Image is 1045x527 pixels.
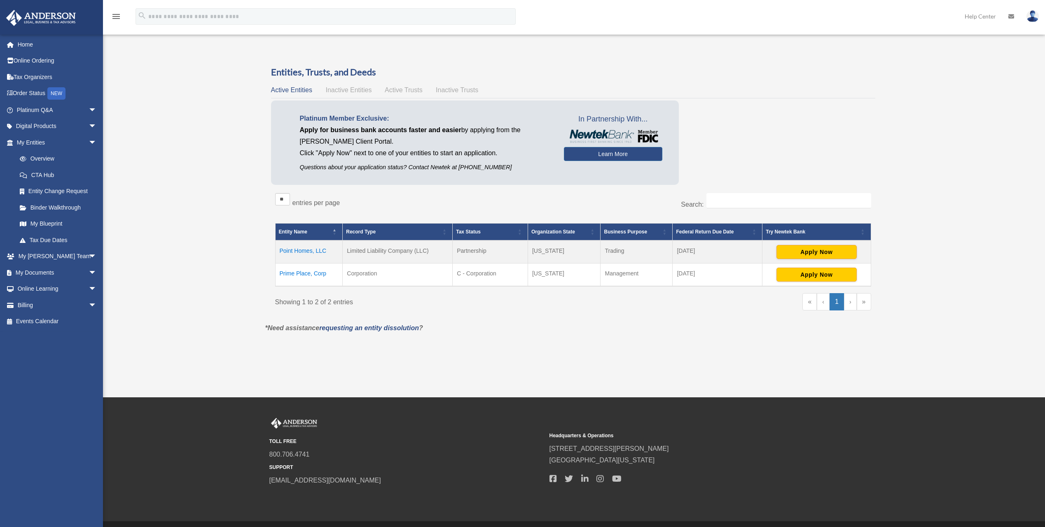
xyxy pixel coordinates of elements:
[549,445,669,452] a: [STREET_ADDRESS][PERSON_NAME]
[1026,10,1039,22] img: User Pic
[269,463,544,472] small: SUPPORT
[564,113,662,126] span: In Partnership With...
[6,85,109,102] a: Order StatusNEW
[601,263,673,287] td: Management
[275,293,567,308] div: Showing 1 to 2 of 2 entries
[111,14,121,21] a: menu
[269,477,381,484] a: [EMAIL_ADDRESS][DOMAIN_NAME]
[319,324,419,331] a: requesting an entity dissolution
[844,293,857,310] a: Next
[549,431,824,440] small: Headquarters & Operations
[269,451,310,458] a: 800.706.4741
[275,224,343,241] th: Entity Name: Activate to invert sorting
[601,224,673,241] th: Business Purpose: Activate to sort
[89,264,105,281] span: arrow_drop_down
[300,147,552,159] p: Click "Apply Now" next to one of your entities to start an application.
[604,229,647,235] span: Business Purpose
[6,264,109,281] a: My Documentsarrow_drop_down
[549,457,655,464] a: [GEOGRAPHIC_DATA][US_STATE]
[673,263,762,287] td: [DATE]
[292,199,340,206] label: entries per page
[453,263,528,287] td: C - Corporation
[776,268,857,282] button: Apply Now
[6,102,109,118] a: Platinum Q&Aarrow_drop_down
[89,248,105,265] span: arrow_drop_down
[830,293,844,310] a: 1
[343,263,453,287] td: Corporation
[456,229,481,235] span: Tax Status
[857,293,871,310] a: Last
[265,324,423,331] em: *Need assistance ?
[6,248,109,265] a: My [PERSON_NAME] Teamarrow_drop_down
[673,224,762,241] th: Federal Return Due Date: Activate to sort
[531,229,575,235] span: Organization State
[343,240,453,263] td: Limited Liability Company (LLC)
[111,12,121,21] i: menu
[12,232,105,248] a: Tax Due Dates
[568,130,658,143] img: NewtekBankLogoSM.png
[300,113,552,124] p: Platinum Member Exclusive:
[12,199,105,216] a: Binder Walkthrough
[12,151,101,167] a: Overview
[601,240,673,263] td: Trading
[673,240,762,263] td: [DATE]
[453,240,528,263] td: Partnership
[6,53,109,69] a: Online Ordering
[385,86,423,93] span: Active Trusts
[453,224,528,241] th: Tax Status: Activate to sort
[564,147,662,161] a: Learn More
[6,297,109,313] a: Billingarrow_drop_down
[802,293,817,310] a: First
[528,240,601,263] td: [US_STATE]
[89,134,105,151] span: arrow_drop_down
[6,69,109,85] a: Tax Organizers
[300,124,552,147] p: by applying from the [PERSON_NAME] Client Portal.
[89,281,105,298] span: arrow_drop_down
[300,162,552,173] p: Questions about your application status? Contact Newtek at [PHONE_NUMBER]
[47,87,65,100] div: NEW
[271,86,312,93] span: Active Entities
[528,224,601,241] th: Organization State: Activate to sort
[6,118,109,135] a: Digital Productsarrow_drop_down
[343,224,453,241] th: Record Type: Activate to sort
[138,11,147,20] i: search
[89,297,105,314] span: arrow_drop_down
[436,86,478,93] span: Inactive Trusts
[6,134,105,151] a: My Entitiesarrow_drop_down
[6,36,109,53] a: Home
[89,102,105,119] span: arrow_drop_down
[776,245,857,259] button: Apply Now
[275,263,343,287] td: Prime Place, Corp
[89,118,105,135] span: arrow_drop_down
[346,229,376,235] span: Record Type
[300,126,461,133] span: Apply for business bank accounts faster and easier
[269,437,544,446] small: TOLL FREE
[4,10,78,26] img: Anderson Advisors Platinum Portal
[766,227,858,237] div: Try Newtek Bank
[271,66,875,79] h3: Entities, Trusts, and Deeds
[6,281,109,297] a: Online Learningarrow_drop_down
[762,224,871,241] th: Try Newtek Bank : Activate to sort
[12,167,105,183] a: CTA Hub
[6,313,109,330] a: Events Calendar
[528,263,601,287] td: [US_STATE]
[279,229,307,235] span: Entity Name
[269,418,319,429] img: Anderson Advisors Platinum Portal
[325,86,372,93] span: Inactive Entities
[817,293,830,310] a: Previous
[12,183,105,200] a: Entity Change Request
[676,229,734,235] span: Federal Return Due Date
[681,201,704,208] label: Search:
[12,216,105,232] a: My Blueprint
[275,240,343,263] td: Point Homes, LLC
